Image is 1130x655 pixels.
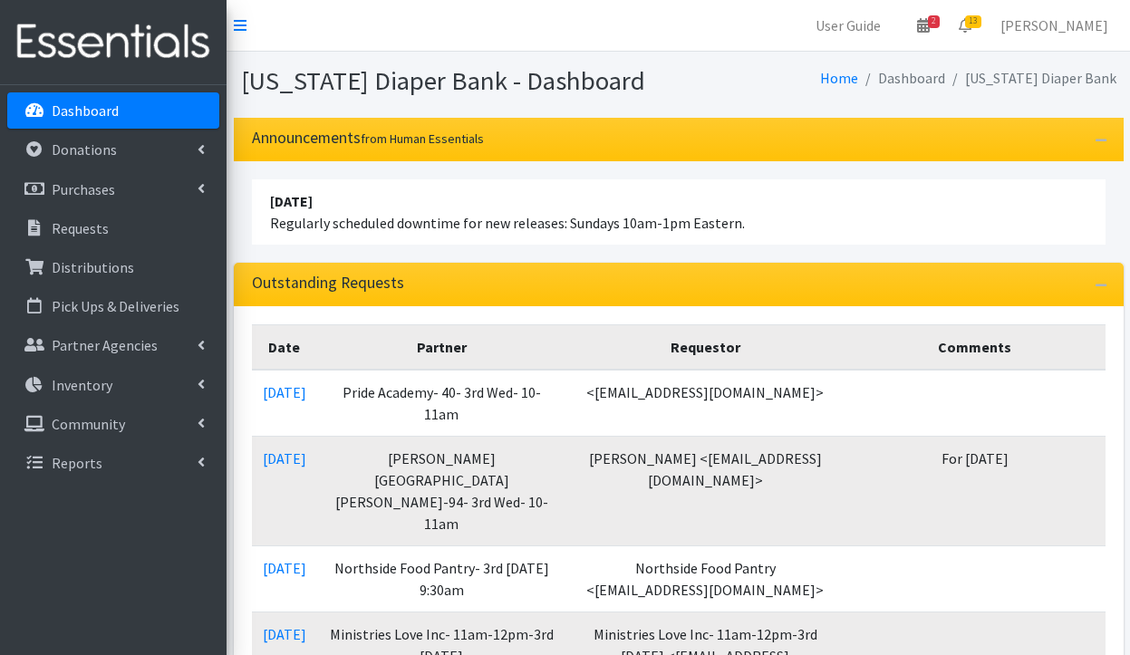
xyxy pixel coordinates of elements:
a: [DATE] [263,625,306,643]
a: Pick Ups & Deliveries [7,288,219,324]
a: [DATE] [263,559,306,577]
a: Home [820,69,858,87]
p: Community [52,415,125,433]
a: [DATE] [263,449,306,467]
h3: Announcements [252,129,484,148]
a: 13 [944,7,986,43]
a: Requests [7,210,219,246]
p: Partner Agencies [52,336,158,354]
td: [PERSON_NAME][GEOGRAPHIC_DATA][PERSON_NAME]-94- 3rd Wed- 10-11am [317,436,566,545]
p: Dashboard [52,101,119,120]
a: [PERSON_NAME] [986,7,1123,43]
p: Purchases [52,180,115,198]
a: Distributions [7,249,219,285]
p: Donations [52,140,117,159]
p: Inventory [52,376,112,394]
td: [PERSON_NAME] <[EMAIL_ADDRESS][DOMAIN_NAME]> [566,436,845,545]
a: Dashboard [7,92,219,129]
a: Community [7,406,219,442]
li: Dashboard [858,65,945,92]
span: 13 [965,15,981,28]
td: Pride Academy- 40- 3rd Wed- 10-11am [317,370,566,437]
a: Inventory [7,367,219,403]
td: For [DATE] [845,436,1106,545]
a: User Guide [801,7,895,43]
p: Distributions [52,258,134,276]
td: Northside Food Pantry <[EMAIL_ADDRESS][DOMAIN_NAME]> [566,545,845,612]
th: Requestor [566,324,845,370]
a: Reports [7,445,219,481]
a: Purchases [7,171,219,207]
p: Reports [52,454,102,472]
li: Regularly scheduled downtime for new releases: Sundays 10am-1pm Eastern. [252,179,1106,245]
a: Donations [7,131,219,168]
a: 2 [903,7,944,43]
p: Pick Ups & Deliveries [52,297,179,315]
td: Northside Food Pantry- 3rd [DATE] 9:30am [317,545,566,612]
th: Date [252,324,317,370]
h1: [US_STATE] Diaper Bank - Dashboard [241,65,672,97]
small: from Human Essentials [361,130,484,147]
th: Comments [845,324,1106,370]
strong: [DATE] [270,192,313,210]
li: [US_STATE] Diaper Bank [945,65,1116,92]
p: Requests [52,219,109,237]
span: 2 [928,15,940,28]
a: Partner Agencies [7,327,219,363]
img: HumanEssentials [7,12,219,72]
a: [DATE] [263,383,306,401]
h3: Outstanding Requests [252,274,404,293]
td: <[EMAIL_ADDRESS][DOMAIN_NAME]> [566,370,845,437]
th: Partner [317,324,566,370]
